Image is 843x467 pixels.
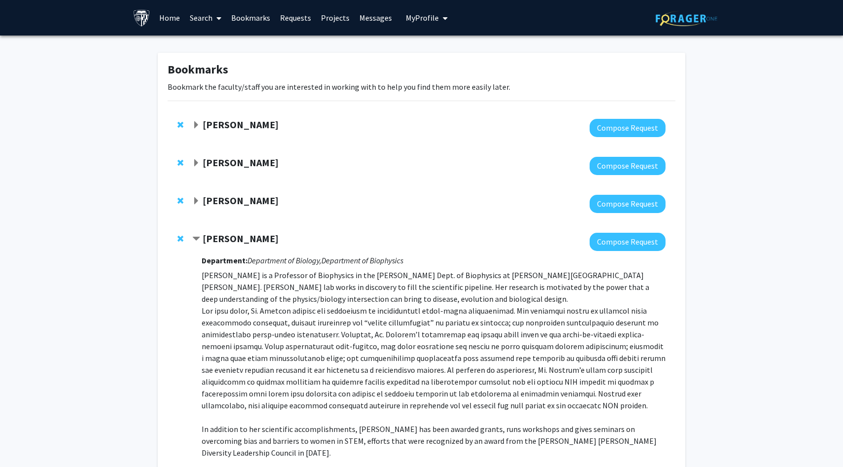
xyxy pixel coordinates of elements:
[590,119,666,137] button: Compose Request to Utthara Nayar
[192,197,200,205] span: Expand Ishan Barman Bookmark
[133,9,150,27] img: Johns Hopkins University Logo
[7,423,42,460] iframe: Chat
[203,156,279,169] strong: [PERSON_NAME]
[203,194,279,207] strong: [PERSON_NAME]
[192,121,200,129] span: Expand Utthara Nayar Bookmark
[247,255,321,265] i: Department of Biology,
[590,195,666,213] button: Compose Request to Ishan Barman
[168,63,675,77] h1: Bookmarks
[321,255,403,265] i: Department of Biophysics
[656,11,717,26] img: ForagerOne Logo
[192,235,200,243] span: Contract Karen Fleming Bookmark
[185,0,226,35] a: Search
[275,0,316,35] a: Requests
[590,157,666,175] button: Compose Request to Bonnie Yeung-Luk
[154,0,185,35] a: Home
[203,232,279,245] strong: [PERSON_NAME]
[406,13,439,23] span: My Profile
[202,269,666,459] p: [PERSON_NAME] is a Professor of Biophysics in the [PERSON_NAME] Dept. of Biophysics at [PERSON_NA...
[177,159,183,167] span: Remove Bonnie Yeung-Luk from bookmarks
[177,197,183,205] span: Remove Ishan Barman from bookmarks
[202,255,247,265] strong: Department:
[203,118,279,131] strong: [PERSON_NAME]
[226,0,275,35] a: Bookmarks
[590,233,666,251] button: Compose Request to Karen Fleming
[192,159,200,167] span: Expand Bonnie Yeung-Luk Bookmark
[177,235,183,243] span: Remove Karen Fleming from bookmarks
[354,0,397,35] a: Messages
[177,121,183,129] span: Remove Utthara Nayar from bookmarks
[316,0,354,35] a: Projects
[168,81,675,93] p: Bookmark the faculty/staff you are interested in working with to help you find them more easily l...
